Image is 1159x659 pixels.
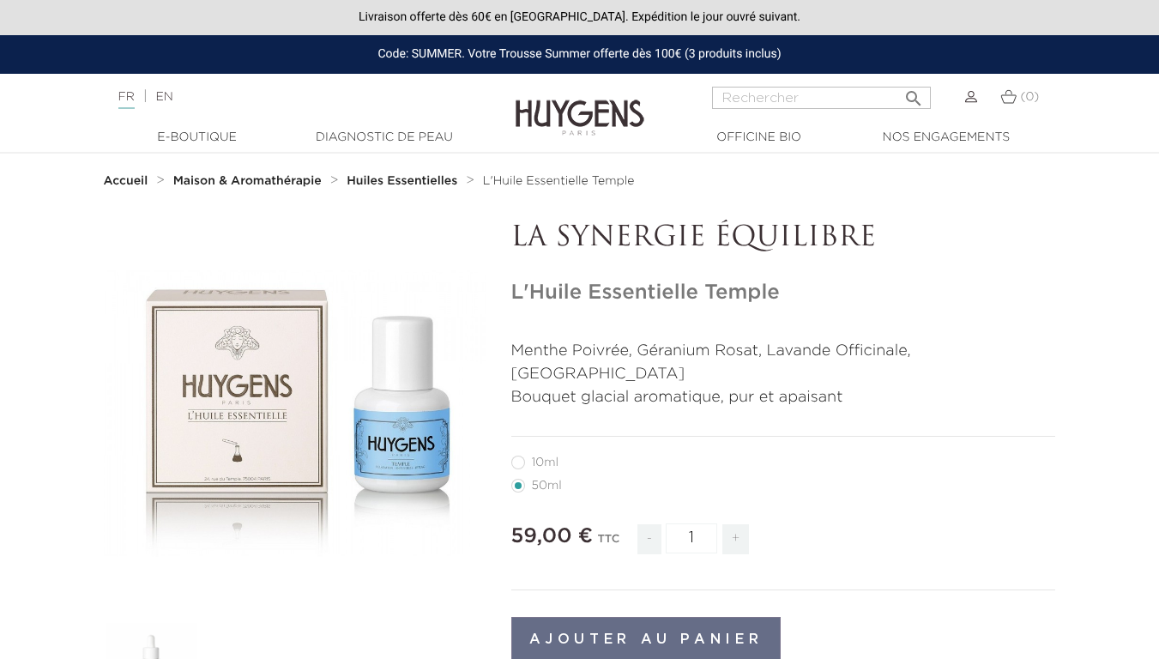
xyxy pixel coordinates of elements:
[637,524,661,554] span: -
[104,174,152,188] a: Accueil
[666,523,717,553] input: Quantité
[483,175,635,187] span: L'Huile Essentielle Temple
[511,479,583,493] label: 50ml
[673,129,845,147] a: Officine Bio
[104,175,148,187] strong: Accueil
[112,129,283,147] a: E-Boutique
[516,72,644,138] img: Huygens
[173,174,326,188] a: Maison & Aromathérapie
[903,83,924,104] i: 
[597,521,619,567] div: TTC
[110,87,470,107] div: |
[898,82,929,105] button: 
[1020,91,1039,103] span: (0)
[712,87,931,109] input: Rechercher
[299,129,470,147] a: Diagnostic de peau
[173,175,322,187] strong: Maison & Aromathérapie
[511,386,1056,409] p: Bouquet glacial aromatique, pur et apaisant
[511,340,1056,386] p: Menthe Poivrée, Géranium Rosat, Lavande Officinale, [GEOGRAPHIC_DATA]
[347,174,462,188] a: Huiles Essentielles
[483,174,635,188] a: L'Huile Essentielle Temple
[722,524,750,554] span: +
[511,526,594,547] span: 59,00 €
[511,281,1056,305] h1: L'Huile Essentielle Temple
[155,91,172,103] a: EN
[860,129,1032,147] a: Nos engagements
[347,175,457,187] strong: Huiles Essentielles
[511,456,579,469] label: 10ml
[118,91,135,109] a: FR
[511,222,1056,255] p: LA SYNERGIE ÉQUILIBRE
